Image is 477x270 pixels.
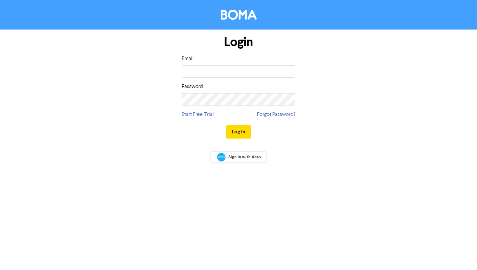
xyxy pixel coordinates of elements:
[182,111,214,118] a: Start Free Trial
[182,35,295,50] h1: Login
[217,153,226,162] img: Xero logo
[211,152,266,163] a: Sign In with Xero
[182,83,203,91] label: Password
[182,55,194,63] label: Email
[221,10,257,20] img: BOMA Logo
[226,125,251,139] button: Log In
[257,111,295,118] a: Forgot Password?
[228,154,261,160] span: Sign In with Xero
